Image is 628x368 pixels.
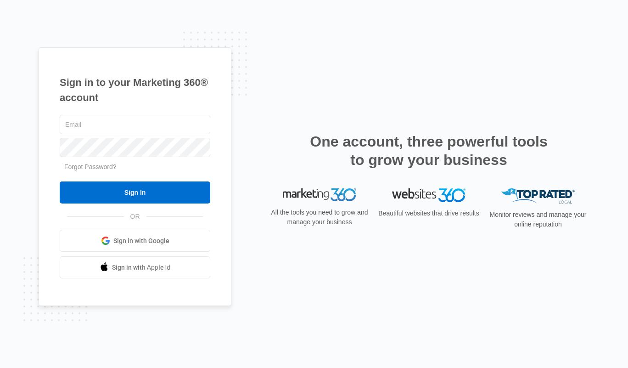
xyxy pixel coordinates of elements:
[283,188,356,201] img: Marketing 360
[60,181,210,204] input: Sign In
[268,208,371,227] p: All the tools you need to grow and manage your business
[60,256,210,278] a: Sign in with Apple Id
[307,132,550,169] h2: One account, three powerful tools to grow your business
[60,230,210,252] a: Sign in with Google
[112,263,171,272] span: Sign in with Apple Id
[124,212,146,221] span: OR
[113,236,169,246] span: Sign in with Google
[64,163,117,170] a: Forgot Password?
[487,210,589,229] p: Monitor reviews and manage your online reputation
[60,115,210,134] input: Email
[392,188,465,202] img: Websites 360
[60,75,210,105] h1: Sign in to your Marketing 360® account
[501,188,575,204] img: Top Rated Local
[377,209,480,218] p: Beautiful websites that drive results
